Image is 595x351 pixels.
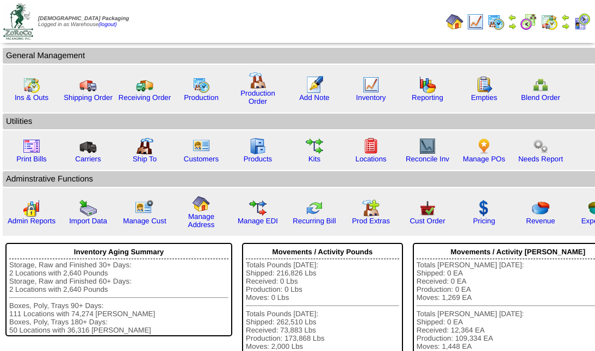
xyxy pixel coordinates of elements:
[473,217,495,225] a: Pricing
[3,3,33,40] img: zoroco-logo-small.webp
[193,137,210,155] img: customers.gif
[487,13,505,30] img: calendarprod.gif
[193,76,210,93] img: calendarprod.gif
[249,199,266,217] img: edi.gif
[238,217,278,225] a: Manage EDI
[246,245,399,259] div: Movements / Activity Pounds
[133,155,157,163] a: Ship To
[356,93,386,102] a: Inventory
[475,199,493,217] img: dollar.gif
[79,76,97,93] img: truck.gif
[9,245,228,259] div: Inventory Aging Summary
[362,76,380,93] img: line_graph.gif
[38,16,129,22] span: [DEMOGRAPHIC_DATA] Packaging
[249,72,266,89] img: factory.gif
[362,137,380,155] img: locations.gif
[79,199,97,217] img: import.gif
[64,93,113,102] a: Shipping Order
[412,93,443,102] a: Reporting
[119,93,171,102] a: Receiving Order
[136,76,153,93] img: truck2.gif
[306,199,323,217] img: reconcile.gif
[79,137,97,155] img: truck3.gif
[419,137,436,155] img: line_graph2.gif
[240,89,275,105] a: Production Order
[541,13,558,30] img: calendarinout.gif
[249,137,266,155] img: cabinet.gif
[532,137,549,155] img: workflow.png
[508,13,517,22] img: arrowleft.gif
[518,155,563,163] a: Needs Report
[15,93,48,102] a: Ins & Outs
[184,155,219,163] a: Customers
[308,155,320,163] a: Kits
[532,199,549,217] img: pie_chart.png
[98,22,117,28] a: (logout)
[561,13,570,22] img: arrowleft.gif
[355,155,386,163] a: Locations
[521,93,560,102] a: Blend Order
[410,217,445,225] a: Cust Order
[446,13,463,30] img: home.gif
[471,93,497,102] a: Empties
[475,76,493,93] img: workorder.gif
[23,199,40,217] img: graph2.png
[38,16,129,28] span: Logged in as Warehouse
[16,155,47,163] a: Print Bills
[406,155,449,163] a: Reconcile Inv
[467,13,484,30] img: line_graph.gif
[244,155,272,163] a: Products
[526,217,555,225] a: Revenue
[352,217,390,225] a: Prod Extras
[136,137,153,155] img: factory2.gif
[520,13,537,30] img: calendarblend.gif
[419,76,436,93] img: graph.gif
[184,93,219,102] a: Production
[299,93,330,102] a: Add Note
[532,76,549,93] img: network.png
[9,261,228,334] div: Storage, Raw and Finished 30+ Days: 2 Locations with 2,640 Pounds Storage, Raw and Finished 60+ D...
[561,22,570,30] img: arrowright.gif
[8,217,55,225] a: Admin Reports
[362,199,380,217] img: prodextras.gif
[188,212,215,229] a: Manage Address
[293,217,336,225] a: Recurring Bill
[306,137,323,155] img: workflow.gif
[508,22,517,30] img: arrowright.gif
[573,13,591,30] img: calendarcustomer.gif
[193,195,210,212] img: home.gif
[306,76,323,93] img: orders.gif
[23,137,40,155] img: invoice2.gif
[23,76,40,93] img: calendarinout.gif
[69,217,107,225] a: Import Data
[475,137,493,155] img: po.png
[135,199,155,217] img: managecust.png
[463,155,505,163] a: Manage POs
[123,217,166,225] a: Manage Cust
[75,155,101,163] a: Carriers
[419,199,436,217] img: cust_order.png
